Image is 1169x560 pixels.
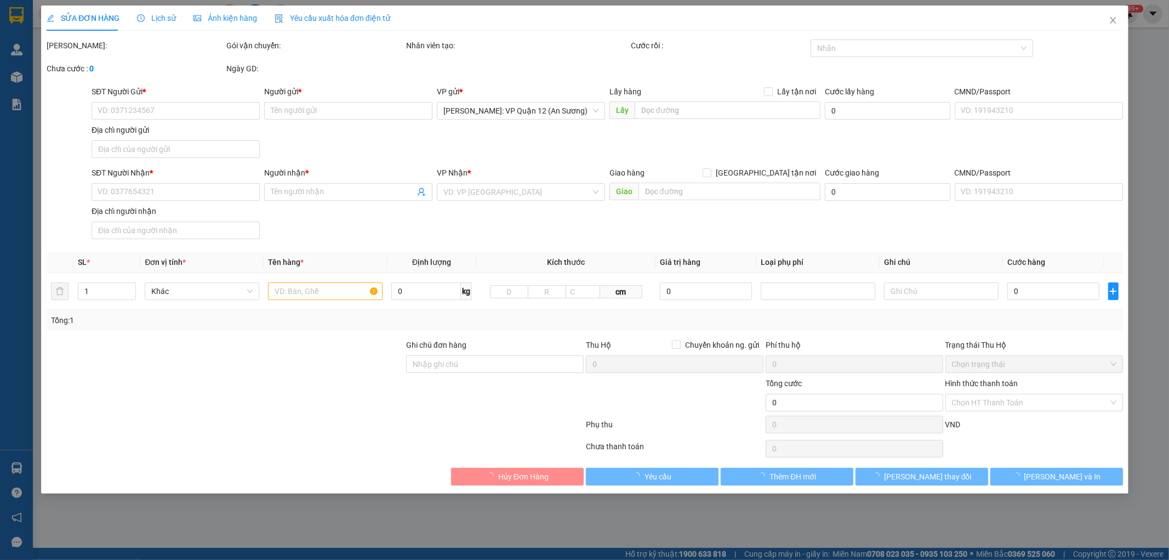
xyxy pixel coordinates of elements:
span: Chuyển khoản ng. gửi [680,339,763,351]
span: Lịch sử [137,14,176,22]
label: Hình thức thanh toán [945,379,1018,388]
input: Cước lấy hàng [825,102,950,120]
span: [PERSON_NAME] và In [1024,471,1100,483]
span: Thêm ĐH mới [769,471,816,483]
span: SL [77,258,86,267]
div: Trạng thái Thu Hộ [945,339,1122,351]
span: plus [1108,287,1117,296]
label: Cước lấy hàng [825,87,874,96]
div: SĐT Người Gửi [92,86,260,98]
span: Cước hàng [1007,258,1045,267]
span: kg [461,282,472,300]
label: Ghi chú đơn hàng [406,341,466,349]
div: Ngày GD: [226,63,404,75]
span: VND [945,420,960,429]
button: delete [51,282,69,300]
span: loading [757,472,769,480]
span: Lấy [609,101,634,119]
span: close [1108,16,1117,25]
div: Địa chỉ người gửi [92,124,260,136]
span: Tổng cước [765,379,801,388]
div: Phí thu hộ [765,339,943,355]
span: cm [600,285,642,298]
span: Thu Hộ [585,341,611,349]
span: loading [1012,472,1024,480]
input: R [528,285,566,298]
span: Đơn vị tính [145,258,186,267]
span: VP Nhận [437,168,467,177]
input: C [566,285,600,298]
span: Định lượng [412,258,451,267]
div: Gói vận chuyển: [226,39,404,52]
div: SĐT Người Nhận [92,167,260,179]
b: 0 [89,64,94,73]
span: Giao hàng [609,168,644,177]
img: icon [275,14,283,23]
input: D [490,285,528,298]
span: Kích thước [547,258,585,267]
span: CÔNG TY TNHH CHUYỂN PHÁT NHANH BẢO AN [87,37,219,57]
label: Cước giao hàng [825,168,879,177]
input: Ghi chú đơn hàng [406,355,584,373]
button: Hủy Đơn Hàng [451,468,584,485]
span: Hủy Đơn Hàng [498,471,548,483]
div: Chưa thanh toán [585,440,765,460]
span: Lấy tận nơi [773,86,820,98]
div: CMND/Passport [954,167,1122,179]
div: Địa chỉ người nhận [92,205,260,217]
span: clock-circle [137,14,145,22]
button: [PERSON_NAME] và In [990,468,1122,485]
span: picture [193,14,201,22]
div: Người gửi [264,86,432,98]
span: Tên hàng [268,258,304,267]
strong: PHIẾU DÁN LÊN HÀNG [77,5,221,20]
input: Cước giao hàng [825,183,950,201]
div: CMND/Passport [954,86,1122,98]
span: Khác [151,283,253,299]
th: Ghi chú [880,252,1003,273]
span: Lấy hàng [609,87,641,96]
strong: CSKH: [30,37,58,47]
input: Ghi Chú [884,282,999,300]
span: Ngày in phiếu: 10:16 ngày [73,22,225,33]
span: loading [872,472,884,480]
span: Yêu cầu xuất hóa đơn điện tử [275,14,390,22]
input: Địa chỉ của người nhận [92,222,260,239]
input: Dọc đường [634,101,820,119]
span: [GEOGRAPHIC_DATA] tận nơi [711,167,820,179]
span: edit [47,14,54,22]
button: Close [1097,5,1128,36]
span: Yêu cầu [645,471,671,483]
div: VP gửi [437,86,605,98]
span: Ảnh kiện hàng [193,14,257,22]
input: Địa chỉ của người gửi [92,140,260,158]
span: loading [632,472,645,480]
button: Thêm ĐH mới [720,468,853,485]
div: Chưa cước : [47,63,224,75]
div: Tổng: 1 [51,314,451,326]
span: Hồ Chí Minh: VP Quận 12 (An Sương) [443,103,598,119]
button: plus [1108,282,1118,300]
div: Nhân viên tạo: [406,39,629,52]
span: SỬA ĐƠN HÀNG [47,14,119,22]
span: loading [486,472,498,480]
span: Giá trị hàng [660,258,700,267]
span: [PHONE_NUMBER] [4,37,83,56]
button: Yêu cầu [586,468,718,485]
span: Giao [609,183,638,200]
div: Cước rồi : [630,39,808,52]
div: [PERSON_NAME]: [47,39,224,52]
div: Người nhận [264,167,432,179]
th: Loại phụ phí [756,252,880,273]
button: [PERSON_NAME] thay đổi [855,468,988,485]
span: Mã đơn: QU121309250002 [4,66,166,81]
input: VD: Bàn, Ghế [268,282,383,300]
span: user-add [417,188,426,196]
span: Chọn trạng thái [951,356,1116,372]
div: Phụ thu [585,418,765,438]
span: [PERSON_NAME] thay đổi [884,471,972,483]
input: Dọc đường [638,183,820,200]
